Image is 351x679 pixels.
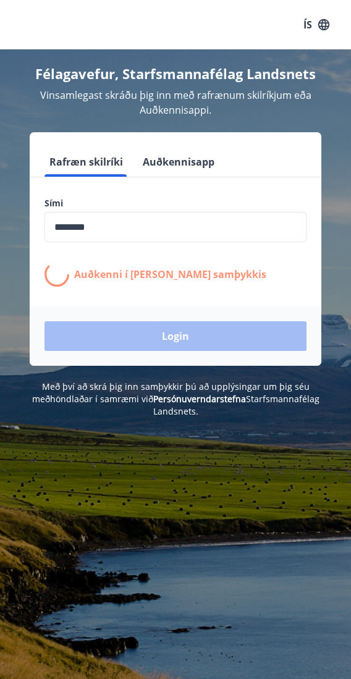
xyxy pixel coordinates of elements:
[15,64,336,83] h4: Félagavefur, Starfsmannafélag Landsnets
[44,147,128,177] button: Rafræn skilríki
[32,381,319,417] span: Með því að skrá þig inn samþykkir þú að upplýsingar um þig séu meðhöndlaðar í samræmi við Starfsm...
[138,147,219,177] button: Auðkennisapp
[44,197,307,209] label: Sími
[153,393,246,405] a: Persónuverndarstefna
[74,268,266,281] p: Auðkenni í [PERSON_NAME] samþykkis
[297,14,336,36] button: ÍS
[40,88,311,117] span: Vinsamlegast skráðu þig inn með rafrænum skilríkjum eða Auðkennisappi.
